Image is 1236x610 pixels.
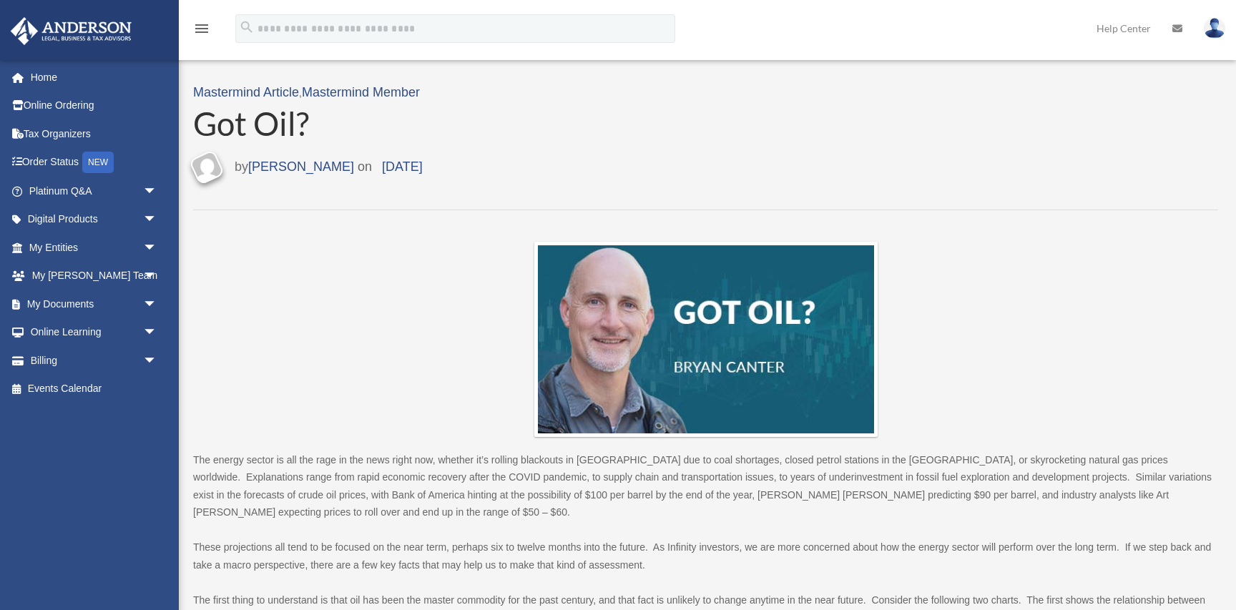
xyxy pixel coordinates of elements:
[193,104,309,143] span: Got Oil?
[10,119,179,148] a: Tax Organizers
[143,318,172,348] span: arrow_drop_down
[1204,18,1225,39] img: User Pic
[143,346,172,375] span: arrow_drop_down
[302,85,420,99] a: Mastermind Member
[143,290,172,319] span: arrow_drop_down
[193,20,210,37] i: menu
[10,233,179,262] a: My Entitiesarrow_drop_down
[358,156,433,179] span: on
[193,538,1218,574] p: These projections all tend to be focused on the near term, perhaps six to twelve months into the ...
[10,148,179,177] a: Order StatusNEW
[193,104,1218,144] a: Got Oil?
[372,159,433,174] a: [DATE]
[10,63,179,92] a: Home
[82,152,114,173] div: NEW
[193,85,299,99] a: Mastermind Article
[143,205,172,235] span: arrow_drop_down
[10,262,179,290] a: My [PERSON_NAME] Teamarrow_drop_down
[193,451,1218,521] p: The energy sector is all the rage in the news right now, whether it’s rolling blackouts in [GEOGR...
[10,290,179,318] a: My Documentsarrow_drop_down
[143,233,172,262] span: arrow_drop_down
[10,346,179,375] a: Billingarrow_drop_down
[10,375,179,403] a: Events Calendar
[10,318,179,347] a: Online Learningarrow_drop_down
[143,177,172,206] span: arrow_drop_down
[193,25,210,37] a: menu
[143,262,172,291] span: arrow_drop_down
[239,19,255,35] i: search
[193,82,1218,104] div: ,
[10,205,179,234] a: Digital Productsarrow_drop_down
[10,177,179,205] a: Platinum Q&Aarrow_drop_down
[248,159,354,174] a: [PERSON_NAME]
[10,92,179,120] a: Online Ordering
[6,17,136,45] img: Anderson Advisors Platinum Portal
[235,156,354,179] span: by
